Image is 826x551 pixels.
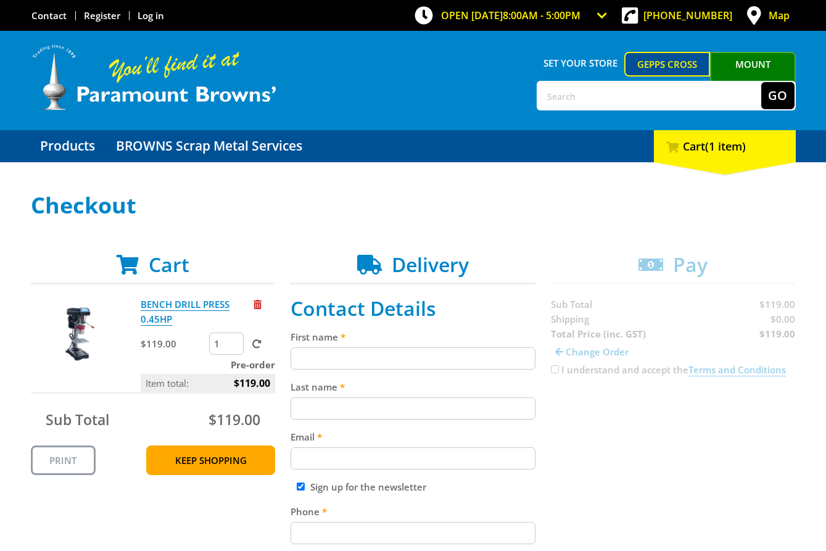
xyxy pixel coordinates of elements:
[31,445,96,475] a: Print
[141,298,229,326] a: BENCH DRILL PRESS 0.45HP
[138,9,164,22] a: Log in
[710,52,796,99] a: Mount [PERSON_NAME]
[291,429,535,444] label: Email
[291,504,535,519] label: Phone
[84,9,120,22] a: Go to the registration page
[291,297,535,320] h2: Contact Details
[291,447,535,470] input: Please enter your email address.
[291,522,535,544] input: Please enter your telephone number.
[291,379,535,394] label: Last name
[254,298,262,310] a: Remove from cart
[107,130,312,162] a: Go to the BROWNS Scrap Metal Services page
[141,357,275,372] p: Pre-order
[441,9,580,22] span: OPEN [DATE]
[291,329,535,344] label: First name
[503,9,580,22] span: 8:00am - 5:00pm
[141,336,207,351] p: $119.00
[310,481,426,493] label: Sign up for the newsletter
[761,82,795,109] button: Go
[31,193,796,218] h1: Checkout
[654,130,796,162] div: Cart
[291,397,535,420] input: Please enter your last name.
[537,52,625,74] span: Set your store
[234,374,270,392] span: $119.00
[31,130,104,162] a: Go to the Products page
[149,251,189,278] span: Cart
[209,410,260,429] span: $119.00
[141,374,275,392] p: Item total:
[46,410,109,429] span: Sub Total
[291,347,535,370] input: Please enter your first name.
[146,445,275,475] a: Keep Shopping
[624,52,710,77] a: Gepps Cross
[392,251,469,278] span: Delivery
[31,9,67,22] a: Go to the Contact page
[31,43,278,112] img: Paramount Browns'
[538,82,761,109] input: Search
[43,297,117,371] img: BENCH DRILL PRESS 0.45HP
[705,139,746,154] span: (1 item)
